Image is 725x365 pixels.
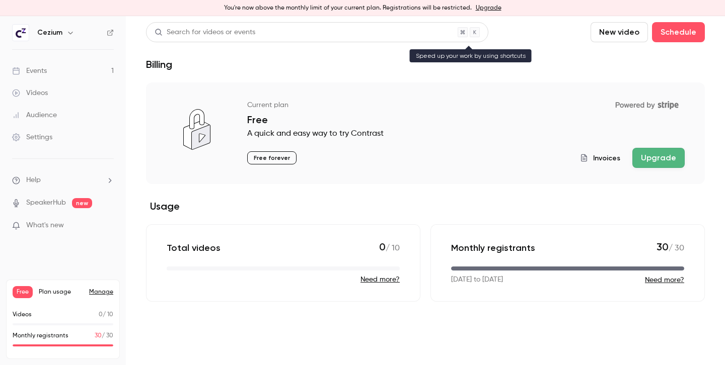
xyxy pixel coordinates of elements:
[451,275,503,285] p: [DATE] to [DATE]
[95,333,102,339] span: 30
[26,175,41,186] span: Help
[95,331,113,340] p: / 30
[155,27,255,38] div: Search for videos or events
[13,25,29,41] img: Cezium
[652,22,705,42] button: Schedule
[247,100,288,110] p: Current plan
[12,132,52,142] div: Settings
[13,286,33,298] span: Free
[451,242,535,254] p: Monthly registrants
[26,220,64,231] span: What's new
[102,221,114,230] iframe: Noticeable Trigger
[39,288,83,296] span: Plan usage
[13,331,68,340] p: Monthly registrants
[247,128,685,140] p: A quick and easy way to try Contrast
[580,153,620,163] button: Invoices
[379,241,400,254] p: / 10
[72,198,92,208] span: new
[657,241,669,253] span: 30
[167,242,221,254] p: Total videos
[593,153,620,163] span: Invoices
[146,82,705,302] section: billing
[99,312,103,318] span: 0
[146,200,705,212] h2: Usage
[645,275,684,285] button: Need more?
[37,28,62,38] h6: Cezium
[146,58,172,70] h1: Billing
[632,148,685,168] button: Upgrade
[89,288,113,296] a: Manage
[379,241,386,253] span: 0
[99,310,113,319] p: / 10
[12,88,48,98] div: Videos
[12,110,57,120] div: Audience
[12,66,47,76] div: Events
[13,310,32,319] p: Videos
[657,241,684,254] p: / 30
[476,4,501,12] a: Upgrade
[247,151,297,164] p: Free forever
[360,275,400,285] button: Need more?
[591,22,648,42] button: New video
[26,198,66,208] a: SpeakerHub
[247,114,685,126] p: Free
[12,175,114,186] li: help-dropdown-opener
